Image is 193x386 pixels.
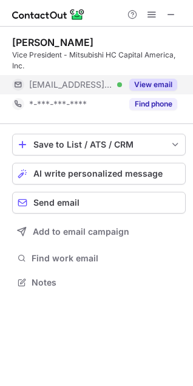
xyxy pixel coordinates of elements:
[12,250,186,267] button: Find work email
[12,221,186,243] button: Add to email campaign
[32,277,181,288] span: Notes
[12,192,186,214] button: Send email
[12,274,186,291] button: Notes
[129,79,177,91] button: Reveal Button
[33,169,163,178] span: AI write personalized message
[12,7,85,22] img: ContactOut v5.3.10
[29,79,113,90] span: [EMAIL_ADDRESS][DOMAIN_NAME]
[32,253,181,264] span: Find work email
[33,198,80,208] span: Send email
[12,50,186,71] div: Vice President - Mitsubishi HC Capital America, Inc.
[12,134,186,155] button: save-profile-one-click
[33,227,129,237] span: Add to email campaign
[12,163,186,185] button: AI write personalized message
[33,140,164,149] div: Save to List / ATS / CRM
[12,36,93,48] div: [PERSON_NAME]
[129,98,177,110] button: Reveal Button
